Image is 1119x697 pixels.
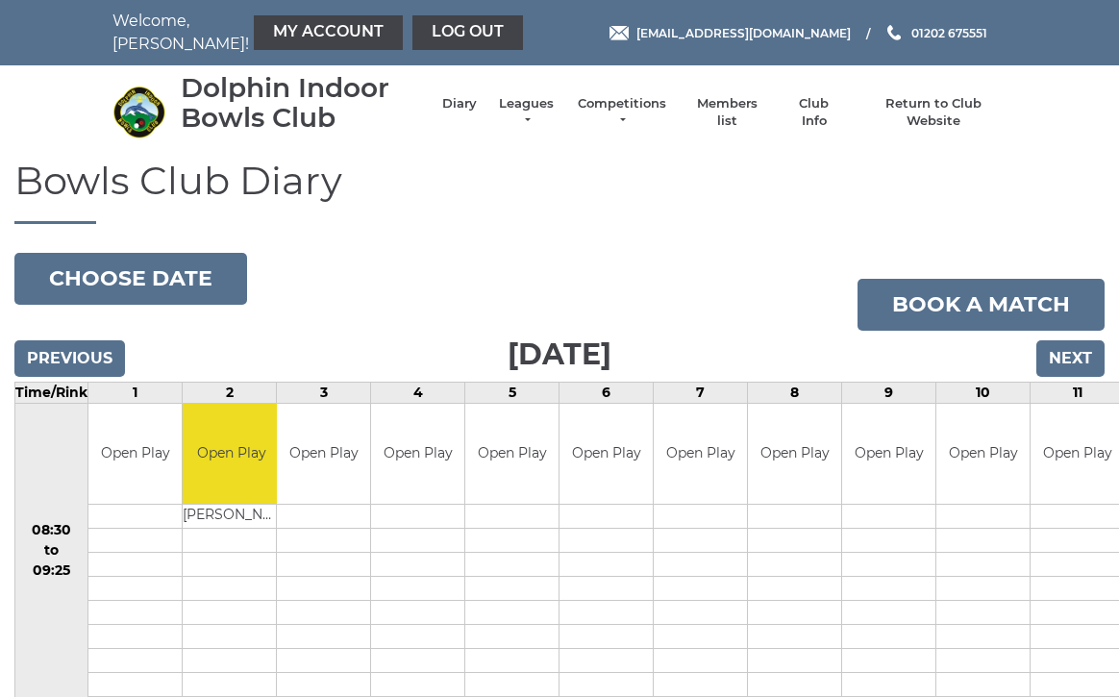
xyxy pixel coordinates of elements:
a: Book a match [858,279,1105,331]
h1: Bowls Club Diary [14,160,1105,224]
td: 9 [842,382,936,403]
td: Open Play [183,404,280,505]
a: Log out [412,15,523,50]
td: 1 [88,382,183,403]
img: Phone us [887,25,901,40]
input: Previous [14,340,125,377]
a: Phone us 01202 675551 [884,24,987,42]
td: 3 [277,382,371,403]
td: Open Play [465,404,559,505]
img: Dolphin Indoor Bowls Club [112,86,165,138]
a: Diary [442,95,477,112]
a: My Account [254,15,403,50]
td: Open Play [654,404,747,505]
td: 5 [465,382,559,403]
td: [PERSON_NAME] [183,505,280,529]
td: Open Play [936,404,1030,505]
a: Return to Club Website [861,95,1007,130]
a: Email [EMAIL_ADDRESS][DOMAIN_NAME] [609,24,851,42]
a: Members list [686,95,766,130]
a: Leagues [496,95,557,130]
div: Dolphin Indoor Bowls Club [181,73,423,133]
button: Choose date [14,253,247,305]
nav: Welcome, [PERSON_NAME]! [112,10,468,56]
td: 7 [654,382,748,403]
input: Next [1036,340,1105,377]
td: Open Play [371,404,464,505]
td: 8 [748,382,842,403]
td: 2 [183,382,277,403]
td: 6 [559,382,654,403]
td: Open Play [842,404,935,505]
a: Club Info [786,95,842,130]
span: 01202 675551 [911,25,987,39]
td: Open Play [748,404,841,505]
td: Open Play [88,404,182,505]
td: 4 [371,382,465,403]
a: Competitions [576,95,668,130]
td: Open Play [277,404,370,505]
img: Email [609,26,629,40]
td: 10 [936,382,1031,403]
td: Open Play [559,404,653,505]
td: Time/Rink [15,382,88,403]
span: [EMAIL_ADDRESS][DOMAIN_NAME] [636,25,851,39]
